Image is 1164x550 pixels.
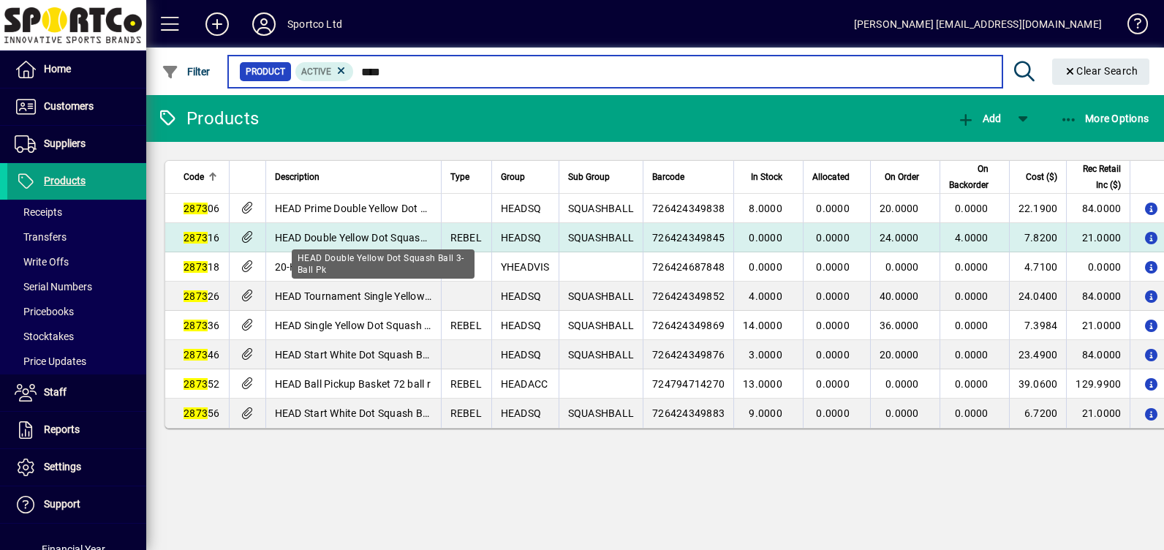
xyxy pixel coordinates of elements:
[652,169,725,185] div: Barcode
[44,498,80,510] span: Support
[275,407,477,419] span: HEAD Start White Dot Squash Ball 3-Ball Pk
[44,63,71,75] span: Home
[7,449,146,486] a: Settings
[287,12,342,36] div: Sportco Ltd
[749,203,782,214] span: 8.0000
[450,320,482,331] span: REBEL
[246,64,285,79] span: Product
[1009,282,1067,311] td: 24.0400
[1064,65,1138,77] span: Clear Search
[7,51,146,88] a: Home
[501,320,542,331] span: HEADSQ
[275,320,485,331] span: HEAD Single Yellow Dot Squash Ball 3-Ball pk
[1009,399,1067,428] td: 6.7200
[501,232,542,244] span: HEADSQ
[1066,311,1130,340] td: 21.0000
[816,290,850,302] span: 0.0000
[749,349,782,361] span: 3.0000
[275,378,431,390] span: HEAD Ball Pickup Basket 72 ball r
[1066,369,1130,399] td: 129.9900
[184,378,208,390] em: 2873
[15,256,69,268] span: Write Offs
[816,349,850,361] span: 0.0000
[501,169,525,185] span: Group
[7,349,146,374] a: Price Updates
[955,407,989,419] span: 0.0000
[885,169,919,185] span: On Order
[501,407,542,419] span: HEADSQ
[157,107,259,130] div: Products
[749,290,782,302] span: 4.0000
[880,232,919,244] span: 24.0000
[184,320,220,331] span: 36
[1116,3,1146,50] a: Knowledge Base
[749,261,782,273] span: 0.0000
[7,200,146,225] a: Receipts
[1009,252,1067,282] td: 4.7100
[184,261,220,273] span: 18
[44,386,67,398] span: Staff
[957,113,1001,124] span: Add
[885,378,919,390] span: 0.0000
[194,11,241,37] button: Add
[1057,105,1153,132] button: More Options
[880,349,919,361] span: 20.0000
[450,232,482,244] span: REBEL
[816,203,850,214] span: 0.0000
[7,374,146,411] a: Staff
[955,378,989,390] span: 0.0000
[955,320,989,331] span: 0.0000
[7,249,146,274] a: Write Offs
[184,378,220,390] span: 52
[184,407,220,419] span: 56
[1076,161,1121,193] span: Rec Retail Inc ($)
[44,100,94,112] span: Customers
[652,290,725,302] span: 726424349852
[275,169,320,185] span: Description
[184,203,220,214] span: 06
[880,169,932,185] div: On Order
[568,407,635,419] span: SQUASHBALL
[450,169,469,185] span: Type
[15,355,86,367] span: Price Updates
[854,12,1102,36] div: [PERSON_NAME] [EMAIL_ADDRESS][DOMAIN_NAME]
[1060,113,1149,124] span: More Options
[15,281,92,293] span: Serial Numbers
[7,299,146,324] a: Pricebooks
[275,349,466,361] span: HEAD Start White Dot Squash Ball Dozen
[7,324,146,349] a: Stocktakes
[812,169,863,185] div: Allocated
[1066,282,1130,311] td: 84.0000
[885,261,919,273] span: 0.0000
[880,290,919,302] span: 40.0000
[816,407,850,419] span: 0.0000
[275,232,490,244] span: HEAD Double Yellow Dot Squash Ball 3-Ball Pk
[501,290,542,302] span: HEADSQ
[949,161,1002,193] div: On Backorder
[953,105,1005,132] button: Add
[44,175,86,187] span: Products
[15,331,74,342] span: Stocktakes
[158,59,214,85] button: Filter
[1009,369,1067,399] td: 39.0600
[450,169,483,185] div: Type
[816,232,850,244] span: 0.0000
[184,232,220,244] span: 16
[743,378,782,390] span: 13.0000
[1026,169,1057,185] span: Cost ($)
[652,320,725,331] span: 726424349869
[501,203,542,214] span: HEADSQ
[15,306,74,317] span: Pricebooks
[162,66,211,78] span: Filter
[1052,59,1150,85] button: Clear
[275,290,534,302] span: HEAD Tournament Single Yellow Dot Squash Ball Dozen
[7,274,146,299] a: Serial Numbers
[812,169,850,185] span: Allocated
[301,67,331,77] span: Active
[568,169,635,185] div: Sub Group
[44,423,80,435] span: Reports
[1009,340,1067,369] td: 23.4900
[955,261,989,273] span: 0.0000
[568,290,635,302] span: SQUASHBALL
[7,412,146,448] a: Reports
